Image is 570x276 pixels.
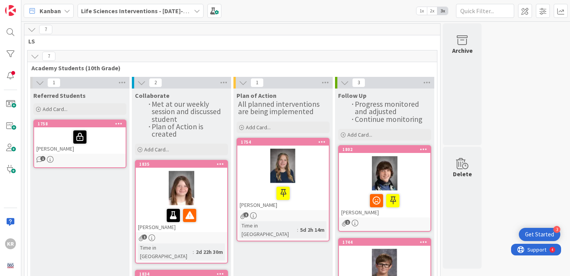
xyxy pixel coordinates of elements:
span: 7 [42,52,55,61]
div: 1758 [34,120,126,127]
div: [PERSON_NAME] [237,184,329,210]
span: : [193,248,194,256]
div: 1758[PERSON_NAME] [34,120,126,154]
div: 3 [553,226,560,233]
span: All planned interventions are being implemented [238,99,321,116]
div: 4 [40,3,42,9]
span: 3 [352,78,365,87]
span: 1 [250,78,264,87]
span: Collaborate [135,92,169,99]
div: Delete [453,169,472,179]
div: Open Get Started checklist, remaining modules: 3 [519,228,560,241]
span: : [297,226,298,234]
span: 2 [149,78,162,87]
span: Add Card... [43,106,67,113]
div: 1802 [339,146,430,153]
div: 1835 [139,161,227,167]
span: Progress monitored and adjusted [355,99,421,116]
div: 1802[PERSON_NAME] [339,146,430,217]
span: Plan of Action is created [152,122,205,139]
span: Add Card... [246,124,271,131]
div: 1835 [136,161,227,168]
div: 1835[PERSON_NAME] [136,161,227,232]
span: 1 [345,220,350,225]
div: 1754[PERSON_NAME] [237,139,329,210]
div: 2d 22h 30m [194,248,225,256]
img: avatar [5,260,16,271]
div: 1744 [342,240,430,245]
span: 1x [416,7,427,15]
div: 1758 [38,121,126,127]
div: [PERSON_NAME] [136,206,227,232]
a: 1758[PERSON_NAME] [33,120,126,168]
a: 1754[PERSON_NAME]Time in [GEOGRAPHIC_DATA]:5d 2h 14m [237,138,330,241]
div: Time in [GEOGRAPHIC_DATA] [138,243,193,260]
div: 1802 [342,147,430,152]
span: 1 [142,234,147,240]
div: Get Started [525,231,554,238]
div: Time in [GEOGRAPHIC_DATA] [240,221,297,238]
span: Plan of Action [237,92,276,99]
span: Met at our weekly session and discussed student [152,99,223,124]
span: 1 [244,212,249,217]
div: 1744 [339,239,430,246]
a: 1802[PERSON_NAME] [338,145,431,232]
div: KR [5,238,16,249]
span: LS [28,37,430,45]
input: Quick Filter... [456,4,514,18]
span: 7 [39,25,52,34]
span: Kanban [40,6,61,16]
a: 1835[PERSON_NAME]Time in [GEOGRAPHIC_DATA]:2d 22h 30m [135,160,228,264]
div: [PERSON_NAME] [34,127,126,154]
span: Academy Students (10th Grade) [31,64,427,72]
span: Support [16,1,35,10]
span: Continue monitoring [355,115,422,124]
b: Life Sciences Interventions - [DATE]-[DATE] [81,7,201,15]
div: 5d 2h 14m [298,226,326,234]
span: Add Card... [144,146,169,153]
span: 1 [47,78,60,87]
span: Follow Up [338,92,366,99]
div: 1754 [241,139,329,145]
span: Referred Students [33,92,86,99]
span: Add Card... [347,131,372,138]
div: 1754 [237,139,329,146]
div: [PERSON_NAME] [339,191,430,217]
span: 2x [427,7,437,15]
div: Archive [452,46,473,55]
img: Visit kanbanzone.com [5,5,16,16]
span: 3x [437,7,448,15]
span: 1 [40,156,45,161]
